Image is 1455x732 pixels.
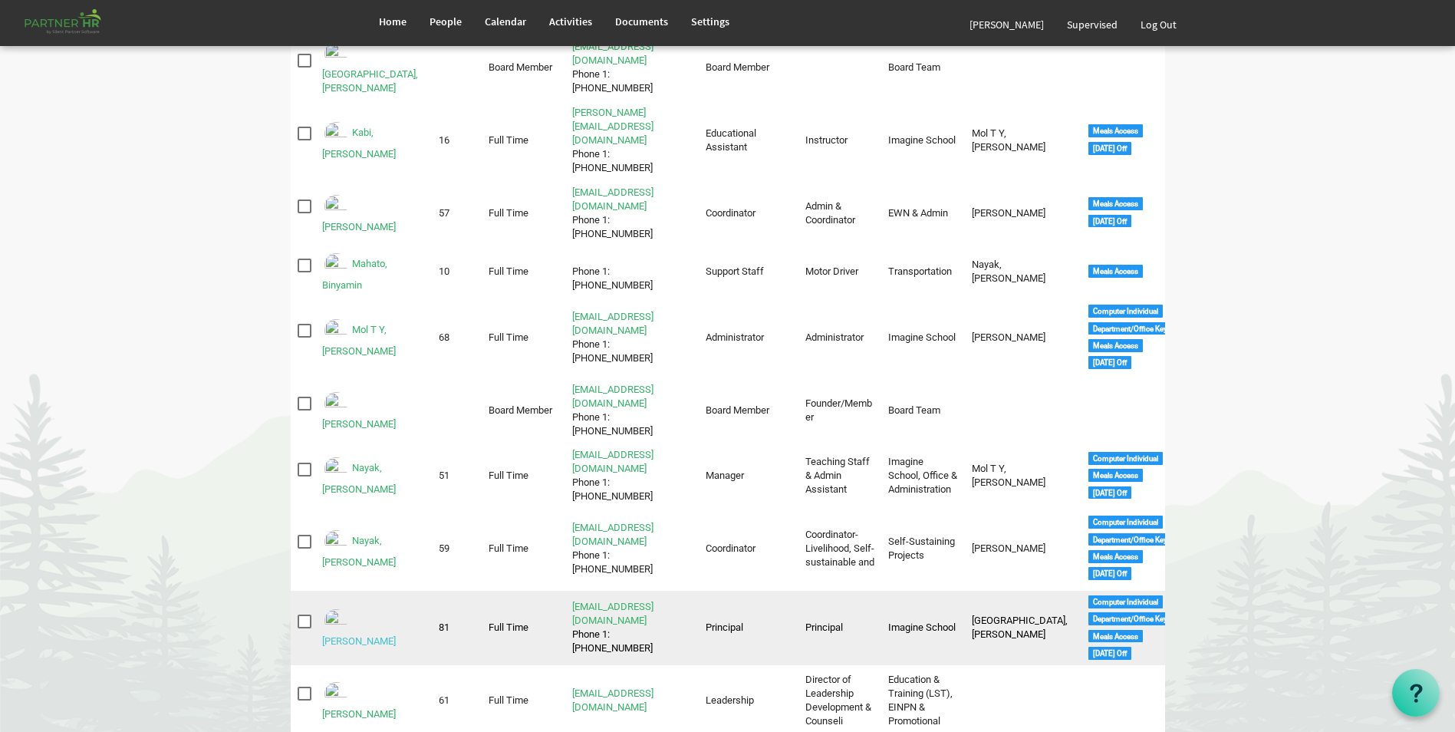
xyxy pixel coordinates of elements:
[291,183,316,244] td: checkbox
[698,670,798,731] td: Leadership column header Position
[565,103,699,178] td: manasi@imagineschools.inPhone 1: +919556635966 is template cell column header Contact Info
[322,535,396,568] a: Nayak, [PERSON_NAME]
[322,120,350,147] img: Emp-882b93ba-a2df-4879-a1b5-e9990336fd52.png
[315,591,432,665] td: Nayak, Labanya Rekha is template cell column header Full Name
[565,591,699,665] td: principal@imagineschools.inPhone 1: 9134250139 is template cell column header Contact Info
[881,103,965,178] td: Imagine School column header Departments
[1055,3,1129,46] a: Supervised
[482,300,565,374] td: Full Time column header Personnel Type
[1081,103,1165,178] td: <div class="tag label label-default">Meals Access</div> <div class="tag label label-default">Sund...
[565,445,699,506] td: accounts@imagineschools.inPhone 1: +917735516020 is template cell column header Contact Info
[691,15,729,28] span: Settings
[1081,300,1165,374] td: <div class="tag label label-default">Computer Individual</div> <div class="tag label label-defaul...
[881,670,965,731] td: Education & Training (LST), EINPN & Promotional column header Departments
[482,591,565,665] td: Full Time column header Personnel Type
[430,15,462,28] span: People
[798,380,882,441] td: Founder/Member column header Job Title
[482,248,565,295] td: Full Time column header Personnel Type
[572,449,653,474] a: [EMAIL_ADDRESS][DOMAIN_NAME]
[1081,380,1165,441] td: column header Tags
[322,463,396,496] a: Nayak, [PERSON_NAME]
[965,248,1081,295] td: Nayak, Himanshu Sekhar column header Supervisor
[798,445,882,506] td: Teaching Staff & Admin Assistant column header Job Title
[698,300,798,374] td: Administrator column header Position
[1088,567,1131,580] div: [DATE] Off
[315,248,432,295] td: Mahato, Binyamin is template cell column header Full Name
[698,183,798,244] td: Coordinator column header Position
[315,37,432,98] td: Jena, Micky Sanjib is template cell column header Full Name
[1088,630,1143,643] div: Meals Access
[322,680,350,707] img: Emp-402ccdbb-3ccb-43f4-872c-8250068777a8.png
[565,670,699,731] td: madhumitanayak@stepind.org is template cell column header Contact Info
[1129,3,1188,46] a: Log Out
[291,670,316,731] td: checkbox
[482,37,565,98] td: Board Member column header Personnel Type
[315,103,432,178] td: Kabi, Manasi is template cell column header Full Name
[572,107,653,146] a: [PERSON_NAME][EMAIL_ADDRESS][DOMAIN_NAME]
[322,68,418,94] a: [GEOGRAPHIC_DATA], [PERSON_NAME]
[698,248,798,295] td: Support Staff column header Position
[432,183,482,244] td: 57 column header ID
[1088,305,1163,318] div: Computer Individual
[565,511,699,585] td: projects@koinoagrifarm.inPhone 1: +919040644232 is template cell column header Contact Info
[798,591,882,665] td: Principal column header Job Title
[572,384,653,409] a: [EMAIL_ADDRESS][DOMAIN_NAME]
[482,103,565,178] td: Full Time column header Personnel Type
[291,511,316,585] td: checkbox
[322,607,350,635] img: Emp-ca3a4e23-294b-4e3e-a9be-da14e8a5266d.png
[322,40,350,68] img: Emp-314a2e4f-2472-495b-91ee-46af4e604102.png
[798,248,882,295] td: Motor Driver column header Job Title
[965,445,1081,506] td: Mol T Y, Smitha column header Supervisor
[1088,215,1131,228] div: [DATE] Off
[1081,591,1165,665] td: <div class="tag label label-default">Computer Individual</div> <div class="tag label label-defaul...
[322,528,350,556] img: Emp-096a7fb3-6387-45e3-a0cd-1d2523128a0b.png
[1088,612,1176,625] div: Department/Office Keys
[322,127,396,160] a: Kabi, [PERSON_NAME]
[549,15,592,28] span: Activities
[1081,248,1165,295] td: <div class="tag label label-default">Meals Access</div> column header Tags
[322,324,396,357] a: Mol T Y, [PERSON_NAME]
[432,591,482,665] td: 81 column header ID
[798,511,882,585] td: Coordinator- Livelihood, Self-sustainable and column header Job Title
[698,380,798,441] td: Board Member column header Position
[572,186,653,212] a: [EMAIL_ADDRESS][DOMAIN_NAME]
[881,591,965,665] td: Imagine School column header Departments
[291,248,316,295] td: checkbox
[572,601,653,626] a: [EMAIL_ADDRESS][DOMAIN_NAME]
[1088,356,1131,369] div: [DATE] Off
[965,670,1081,731] td: column header Supervisor
[432,380,482,441] td: column header ID
[322,418,396,430] a: [PERSON_NAME]
[1088,197,1143,210] div: Meals Access
[565,37,699,98] td: mickysanjibjena@stepind.orgPhone 1: +919078214189 is template cell column header Contact Info
[1088,533,1176,546] div: Department/Office Keys
[798,183,882,244] td: Admin & Coordinator column header Job Title
[965,103,1081,178] td: Mol T Y, Smitha column header Supervisor
[881,300,965,374] td: Imagine School column header Departments
[432,103,482,178] td: 16 column header ID
[482,445,565,506] td: Full Time column header Personnel Type
[379,15,407,28] span: Home
[432,670,482,731] td: 61 column header ID
[698,591,798,665] td: Principal column header Position
[482,670,565,731] td: Full Time column header Personnel Type
[291,37,316,98] td: checkbox
[698,511,798,585] td: Coordinator column header Position
[881,445,965,506] td: Imagine School, Office & Administration column header Departments
[1088,469,1143,482] div: Meals Access
[291,591,316,665] td: checkbox
[315,511,432,585] td: Nayak, Himanshu Sekhar is template cell column header Full Name
[322,708,396,720] a: [PERSON_NAME]
[565,300,699,374] td: principal@imagineschools.inPhone 1: +917974172091 is template cell column header Contact Info
[1081,37,1165,98] td: column header Tags
[1081,511,1165,585] td: <div class="tag label label-default">Computer Individual</div> <div class="tag label label-defaul...
[565,380,699,441] td: admin@stepind.orgPhone 1: +918457926072 is template cell column header Contact Info
[881,248,965,295] td: Transportation column header Departments
[482,380,565,441] td: Board Member column header Personnel Type
[881,37,965,98] td: Board Team column header Departments
[572,522,653,547] a: [EMAIL_ADDRESS][DOMAIN_NAME]
[315,183,432,244] td: Kashyap, Shelly is template cell column header Full Name
[698,37,798,98] td: Board Member column header Position
[1081,670,1165,731] td: column header Tags
[965,380,1081,441] td: column header Supervisor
